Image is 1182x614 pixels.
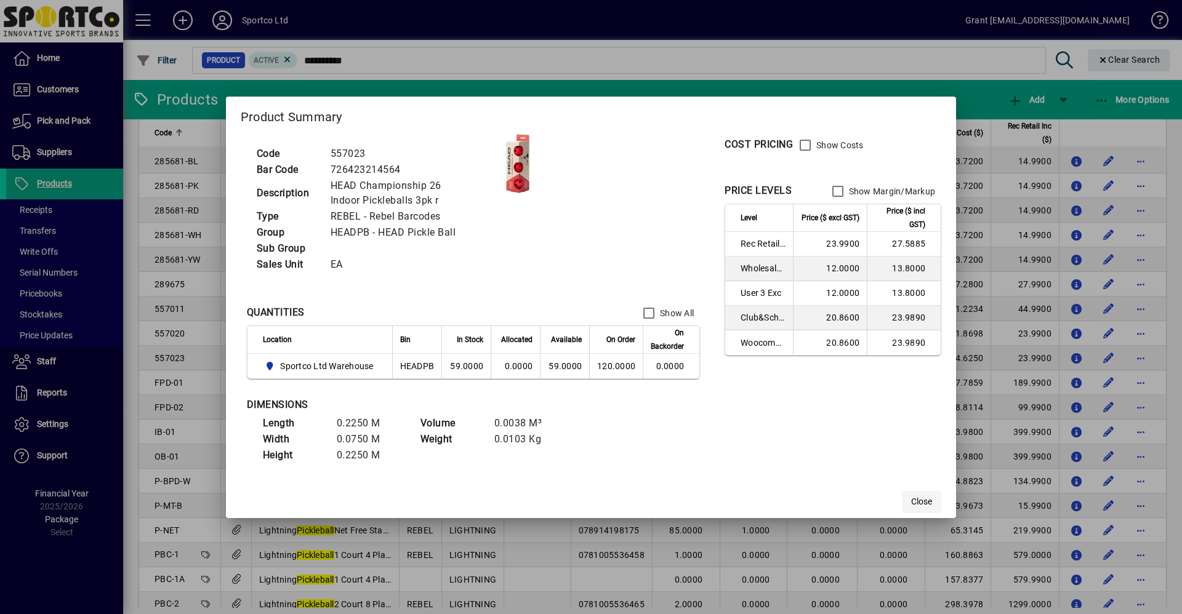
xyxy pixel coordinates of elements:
td: 23.9900 [793,232,867,257]
td: 59.0000 [540,354,589,378]
img: contain [487,133,549,194]
span: Price ($ incl GST) [875,204,925,231]
td: Height [257,447,331,463]
td: REBEL - Rebel Barcodes [324,209,487,225]
span: On Order [606,333,635,346]
td: 0.0000 [491,354,540,378]
span: In Stock [457,333,483,346]
span: Price ($ excl GST) [802,211,859,225]
td: 0.0000 [643,354,699,378]
td: HEADPB - HEAD Pickle Ball [324,225,487,241]
span: Close [911,495,932,508]
td: Type [251,209,324,225]
td: 20.8600 [793,330,867,355]
div: QUANTITIES [247,305,305,320]
td: HEADPB [392,354,442,378]
td: 0.2250 M [331,447,404,463]
span: User 3 Exc [741,287,786,299]
td: Volume [414,415,488,431]
td: 20.8600 [793,306,867,330]
span: On Backorder [651,326,684,353]
td: 0.0103 Kg [488,431,562,447]
span: Level [741,211,757,225]
td: 0.0750 M [331,431,404,447]
span: Sportco Ltd Warehouse [280,360,373,372]
span: 120.0000 [597,361,635,371]
span: Sportco Ltd Warehouse [263,359,379,373]
span: Rec Retail Inc [741,237,786,250]
td: 557023 [324,146,487,162]
td: 12.0000 [793,257,867,281]
td: Sub Group [251,241,324,257]
span: Wholesale Exc [741,262,786,274]
span: Location [263,333,292,346]
td: EA [324,257,487,273]
td: Sales Unit [251,257,324,273]
div: DIMENSIONS [247,397,555,412]
div: PRICE LEVELS [725,183,792,198]
span: Available [551,333,582,346]
td: 23.9890 [867,330,941,355]
label: Show All [657,307,694,319]
h2: Product Summary [226,97,956,132]
td: Weight [414,431,488,447]
td: HEAD Championship 26 Indoor Pickleballs 3pk r [324,178,487,209]
td: 59.0000 [441,354,491,378]
button: Close [902,491,941,513]
div: COST PRICING [725,137,793,152]
td: Group [251,225,324,241]
span: Allocated [501,333,533,346]
td: Length [257,415,331,431]
td: 726423214564 [324,162,487,178]
span: Woocommerce Retail [741,337,786,349]
td: 13.8000 [867,257,941,281]
td: 13.8000 [867,281,941,306]
td: 0.0038 M³ [488,415,562,431]
td: Bar Code [251,162,324,178]
td: Width [257,431,331,447]
td: Code [251,146,324,162]
td: Description [251,178,324,209]
td: 0.2250 M [331,415,404,431]
td: 27.5885 [867,232,941,257]
label: Show Costs [814,139,864,151]
span: Club&School Exc [741,311,786,324]
td: 23.9890 [867,306,941,330]
span: Bin [400,333,411,346]
td: 12.0000 [793,281,867,306]
label: Show Margin/Markup [846,185,936,197]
